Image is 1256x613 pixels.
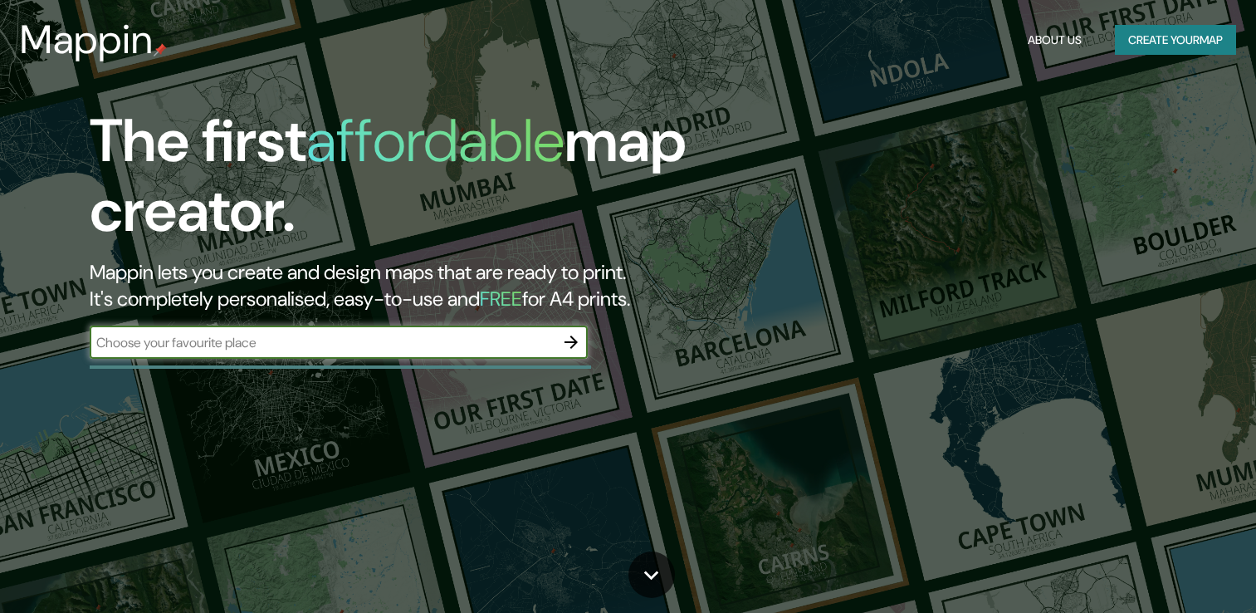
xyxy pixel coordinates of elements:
input: Choose your favourite place [90,333,555,352]
h5: FREE [480,286,522,311]
h3: Mappin [20,17,154,63]
h1: affordable [306,102,564,179]
button: About Us [1021,25,1088,56]
h1: The first map creator. [90,106,718,259]
h2: Mappin lets you create and design maps that are ready to print. It's completely personalised, eas... [90,259,718,312]
img: mappin-pin [154,43,167,56]
button: Create yourmap [1115,25,1236,56]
